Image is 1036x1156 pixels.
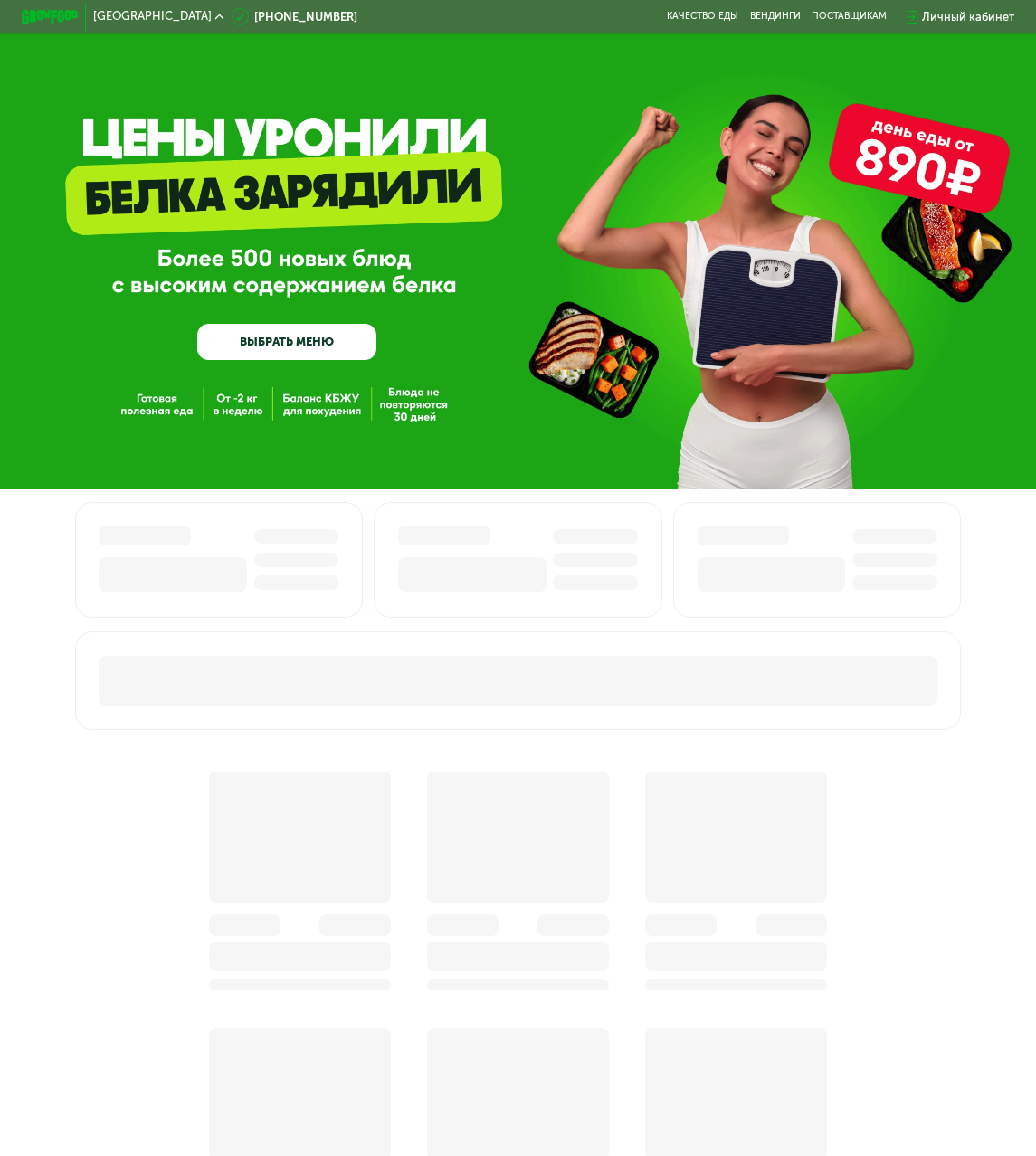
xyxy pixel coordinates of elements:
div: поставщикам [812,11,887,23]
a: [PHONE_NUMBER] [232,8,357,25]
a: Вендинги [750,11,801,23]
div: Личный кабинет [922,8,1014,25]
a: ВЫБРАТЬ МЕНЮ [197,324,376,360]
span: [GEOGRAPHIC_DATA] [93,11,212,23]
a: Качество еды [667,11,738,23]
